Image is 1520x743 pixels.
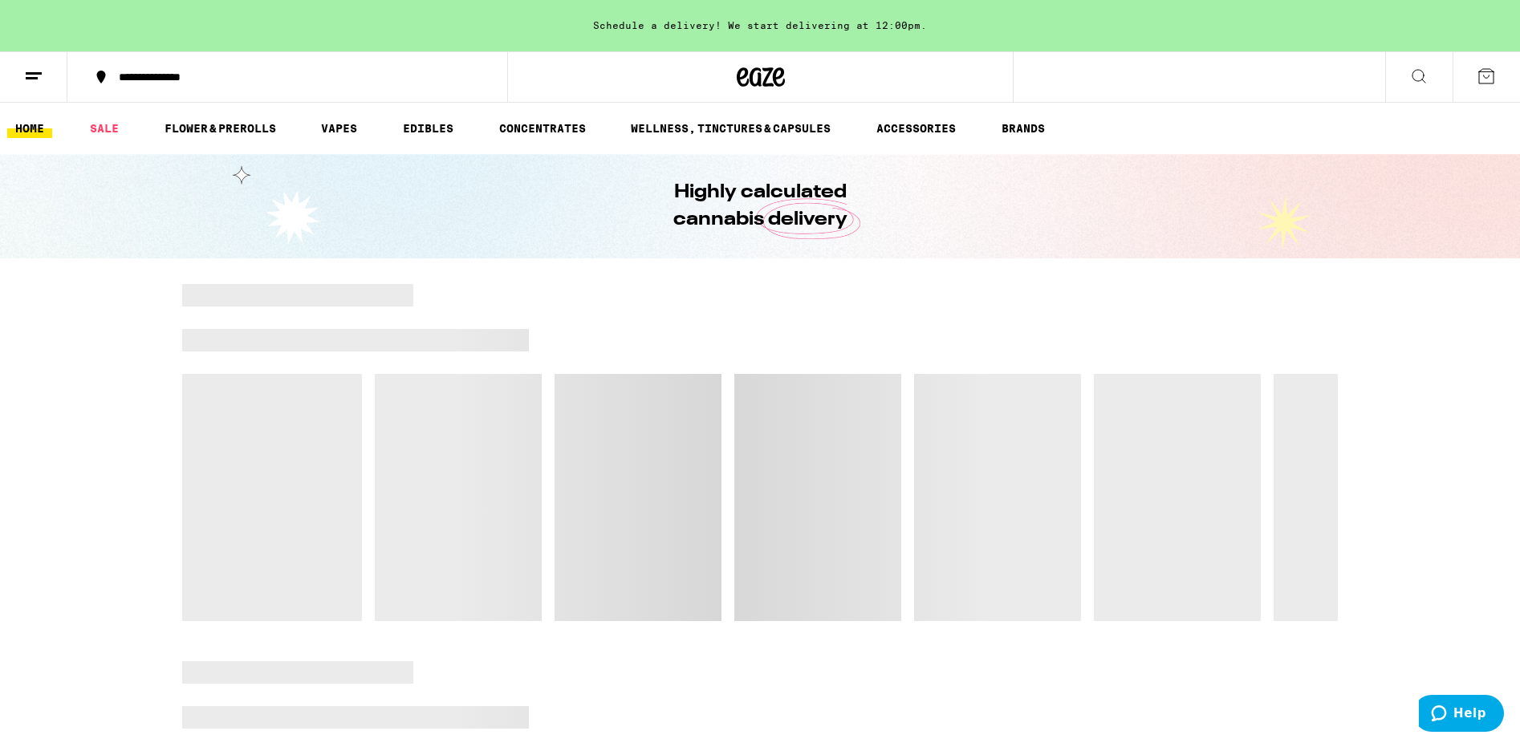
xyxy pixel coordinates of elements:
a: ACCESSORIES [868,119,964,138]
a: HOME [7,119,52,138]
a: CONCENTRATES [491,119,594,138]
a: WELLNESS, TINCTURES & CAPSULES [623,119,839,138]
a: VAPES [313,119,365,138]
iframe: Opens a widget where you can find more information [1419,695,1504,735]
a: EDIBLES [395,119,461,138]
a: SALE [82,119,127,138]
h1: Highly calculated cannabis delivery [628,179,892,233]
button: BRANDS [994,119,1053,138]
a: FLOWER & PREROLLS [156,119,284,138]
